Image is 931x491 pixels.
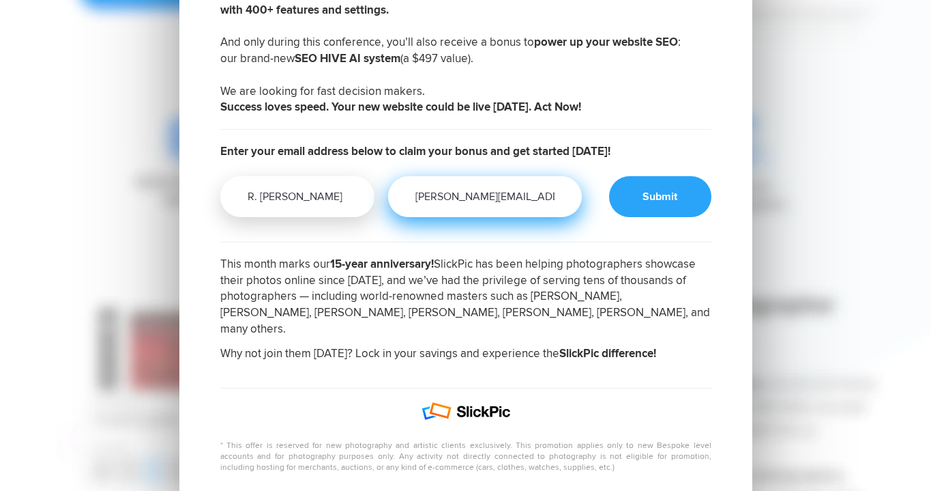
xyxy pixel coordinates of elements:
[220,100,581,114] b: Success loves speed. Your new website could be live [DATE]. Act Now!
[559,346,656,361] b: SlickPic difference!
[534,35,678,49] b: power up your website SEO
[295,51,400,66] b: SEO HIVE AI system
[220,256,711,370] h2: This month marks our SlickPic has been helping photographers showcase their photos online since [...
[220,176,375,217] input: Your name
[330,257,434,271] b: 15-year anniversary!
[220,440,711,473] p: * This offer is reserved for new photography and artistic clients exclusively. This promotion app...
[422,402,510,420] img: SlickPic
[388,176,581,217] input: Email
[220,144,610,158] b: Enter your email address below to claim your bonus and get started [DATE]!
